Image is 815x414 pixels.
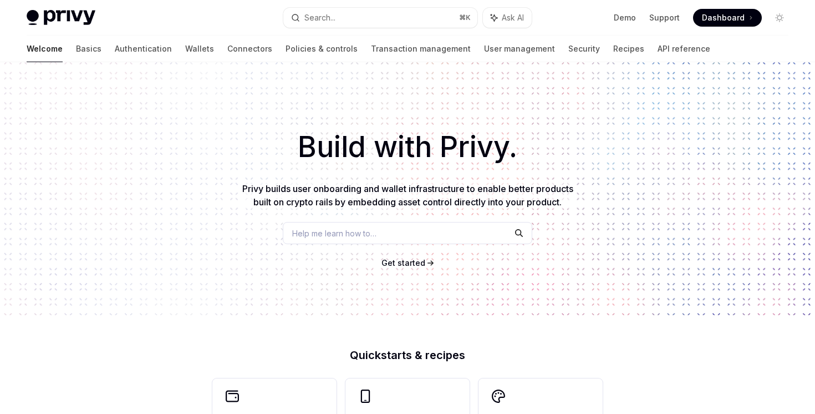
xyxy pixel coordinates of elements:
a: User management [484,36,555,62]
button: Search...⌘K [283,8,477,28]
a: Security [568,36,600,62]
span: Ask AI [502,12,524,23]
a: Recipes [613,36,644,62]
a: API reference [658,36,710,62]
a: Dashboard [693,9,762,27]
a: Authentication [115,36,172,62]
img: light logo [27,10,95,26]
span: Help me learn how to… [292,228,376,239]
a: Wallets [185,36,214,62]
a: Basics [76,36,101,62]
h1: Build with Privy. [18,125,797,169]
a: Get started [381,258,425,269]
div: Search... [304,11,335,24]
h2: Quickstarts & recipes [212,350,603,361]
a: Connectors [227,36,272,62]
a: Transaction management [371,36,471,62]
button: Ask AI [483,8,532,28]
button: Toggle dark mode [771,9,788,27]
span: Get started [381,258,425,267]
a: Support [649,12,680,23]
a: Demo [614,12,636,23]
a: Welcome [27,36,63,62]
span: Dashboard [702,12,745,23]
a: Policies & controls [286,36,358,62]
span: Privy builds user onboarding and wallet infrastructure to enable better products built on crypto ... [242,183,573,208]
span: ⌘ K [459,13,471,22]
